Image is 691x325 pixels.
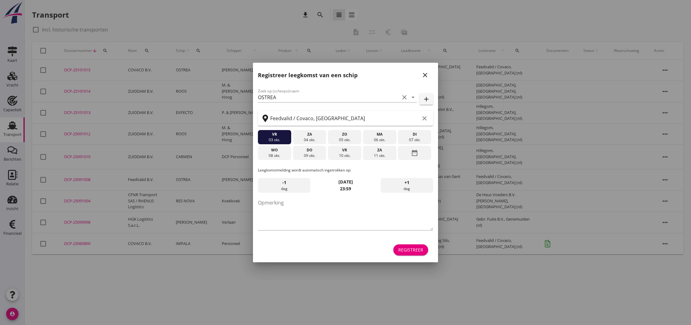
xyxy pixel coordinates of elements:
[258,198,433,230] textarea: Opmerking
[411,147,418,158] i: date_range
[365,147,395,153] div: za
[329,132,360,137] div: zo
[329,147,360,153] div: vr
[294,137,325,143] div: 04 okt.
[365,153,395,158] div: 11 okt.
[404,179,409,186] span: +1
[259,137,290,143] div: 03 okt.
[258,71,358,79] h2: Registreer leegkomst van een schip
[421,71,429,79] i: close
[329,153,360,158] div: 10 okt.
[259,147,290,153] div: wo
[329,137,360,143] div: 05 okt.
[365,137,395,143] div: 06 okt.
[259,132,290,137] div: vr
[399,132,430,137] div: di
[421,115,428,122] i: clear
[282,179,286,186] span: -1
[259,153,290,158] div: 08 okt.
[365,132,395,137] div: ma
[423,95,430,103] i: add
[381,178,433,193] div: dag
[270,113,420,123] input: Zoek op terminal of plaats
[338,179,353,185] strong: [DATE]
[393,244,428,255] button: Registreer
[399,137,430,143] div: 07 okt.
[258,167,433,173] p: Leegkomstmelding wordt automatisch ingetrokken op:
[401,94,408,101] i: clear
[258,178,310,193] div: dag
[340,186,351,192] strong: 23:59
[409,94,417,101] i: arrow_drop_down
[294,132,325,137] div: za
[294,147,325,153] div: do
[398,247,423,253] div: Registreer
[258,92,399,102] input: Zoek op (scheeps)naam
[294,153,325,158] div: 09 okt.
